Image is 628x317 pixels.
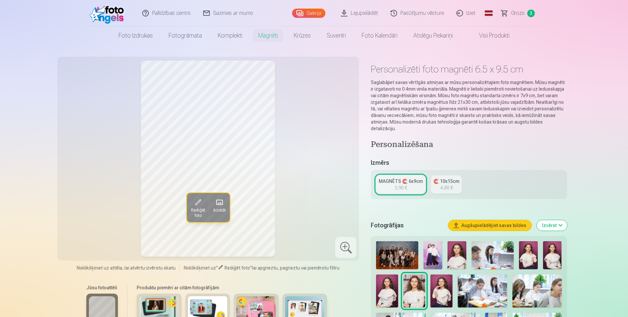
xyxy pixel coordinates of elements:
h5: Izmērs [371,158,567,167]
span: Aizstāt [213,208,226,213]
span: Noklikšķiniet uz attēla, lai atvērtu izvērstu skatu [77,265,176,271]
span: Noklikšķiniet uz [184,265,216,271]
span: Grozs [511,9,525,17]
h4: Personalizēšana [371,140,567,150]
div: MAGNĒTS 🧲 6x9cm [379,178,423,185]
button: Aizstāt [209,193,230,222]
a: MAGNĒTS 🧲 6x9cm3,90 € [376,175,425,194]
span: 3 [527,10,535,17]
a: Krūzes [286,26,319,45]
a: Galerija [292,9,325,18]
span: " [250,265,252,271]
a: Foto izdrukas [111,26,161,45]
img: /fa1 [90,3,127,24]
div: 3,90 € [395,185,407,191]
span: " [216,265,218,271]
h1: Personalizēti foto magnēti 6.5 x 9.5 cm [371,63,567,75]
h6: Jūsu fotoattēli [86,284,118,291]
button: Izvērst [537,220,567,231]
h6: Produktu piemēri ar citām fotogrāfijām [134,284,330,291]
button: Rediģēt foto [187,193,209,222]
div: 🧲 10x15cm [433,178,459,185]
a: Fotogrāmata [161,26,210,45]
a: 🧲 10x15cm4,80 € [431,175,462,194]
span: Rediģēt foto [191,208,205,218]
a: Suvenīri [319,26,354,45]
a: Visi produkti [461,26,517,45]
a: Komplekti [210,26,250,45]
div: 4,80 € [440,185,453,191]
button: Augšupielādējiet savas bildes [448,220,532,231]
a: Foto kalendāri [354,26,405,45]
h5: Fotogrāfijas [371,221,443,230]
p: Saglabājiet savas vērtīgās atmiņas ar mūsu personalizētajiem foto magnētiem. Mūsu magnēti ir izga... [371,79,567,132]
a: Atslēgu piekariņi [405,26,461,45]
a: Magnēti [250,26,286,45]
span: Rediģēt foto [225,265,250,271]
span: lai apgrieztu, pagrieztu vai piemērotu filtru [252,265,340,271]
